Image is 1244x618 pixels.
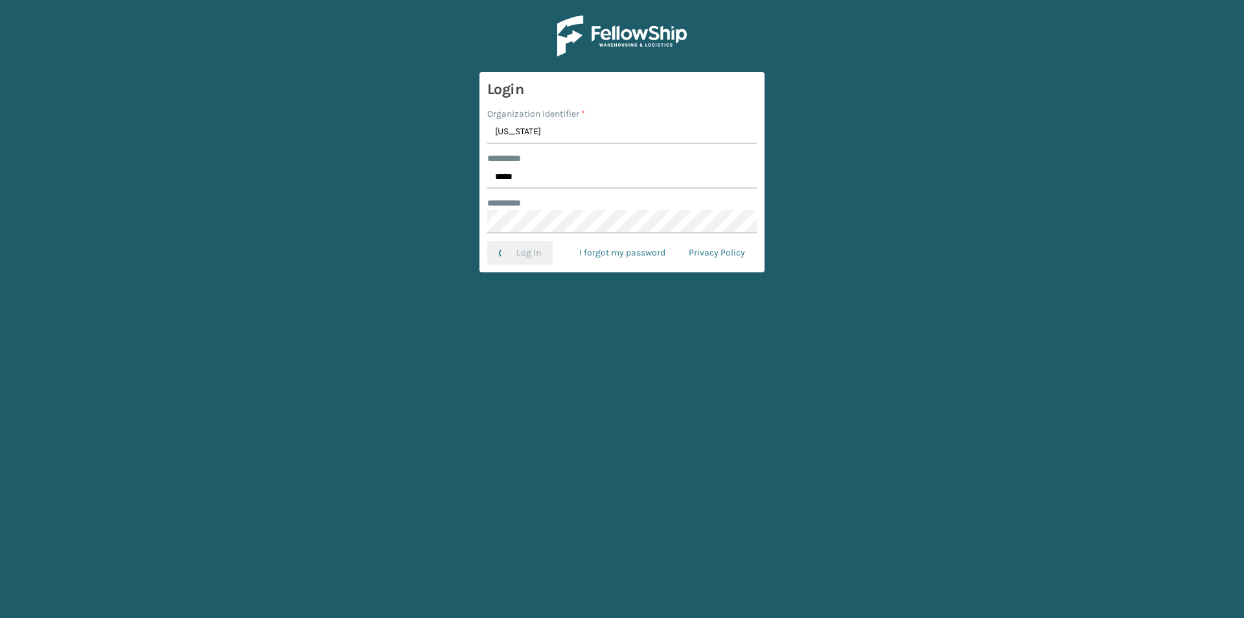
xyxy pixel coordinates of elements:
[568,241,677,265] a: I forgot my password
[677,241,757,265] a: Privacy Policy
[487,80,757,99] h3: Login
[487,241,553,265] button: Log In
[487,107,585,121] label: Organization Identifier
[557,16,687,56] img: Logo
